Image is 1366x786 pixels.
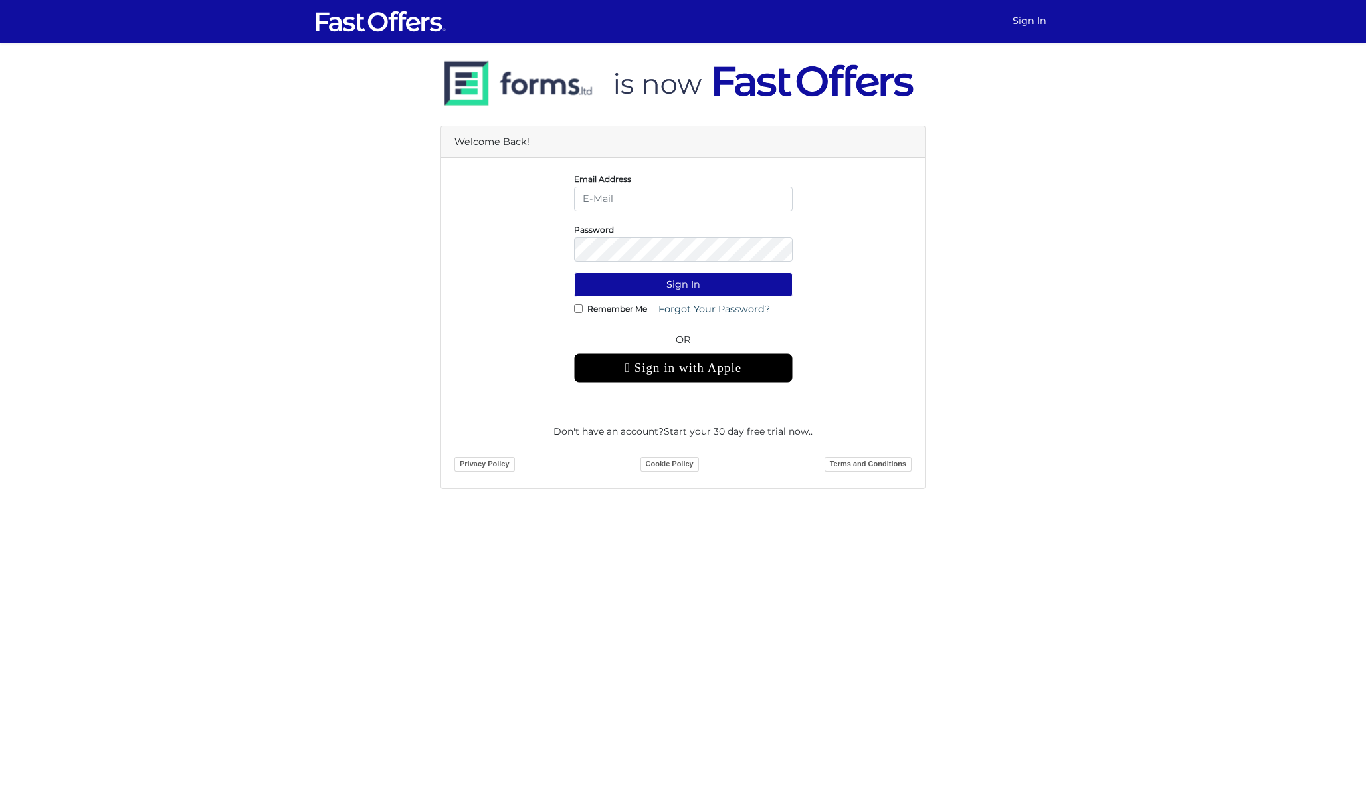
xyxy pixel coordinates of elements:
label: Remember Me [587,307,647,310]
a: Privacy Policy [454,457,515,472]
span: OR [574,332,793,353]
a: Forgot Your Password? [650,297,779,322]
div: Welcome Back! [441,126,925,158]
button: Sign In [574,272,793,297]
label: Password [574,228,614,231]
a: Cookie Policy [640,457,699,472]
a: Start your 30 day free trial now. [664,425,811,437]
input: E-Mail [574,187,793,211]
a: Terms and Conditions [825,457,912,472]
div: Sign in with Apple [574,353,793,383]
div: Don't have an account? . [454,415,912,439]
a: Sign In [1007,8,1052,34]
label: Email Address [574,177,631,181]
